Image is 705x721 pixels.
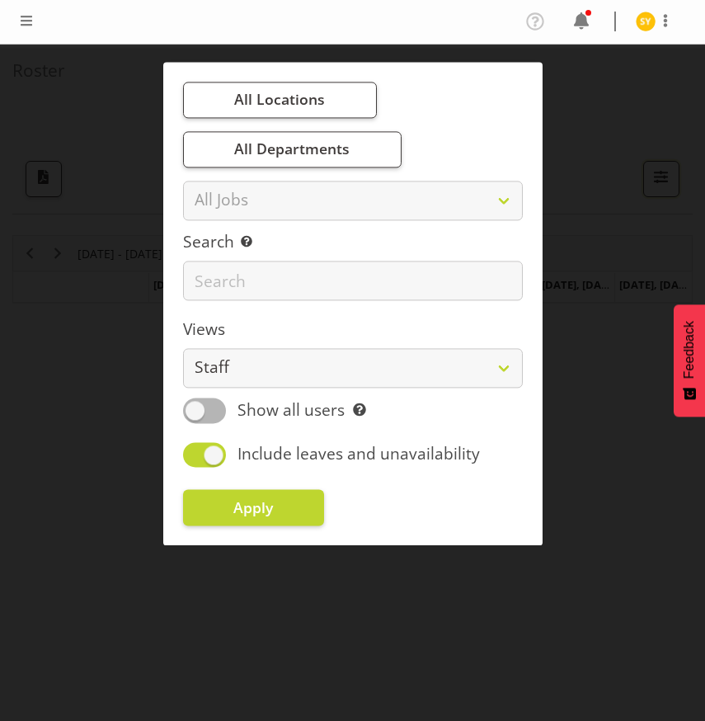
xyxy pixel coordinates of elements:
img: seon-young-belding8911.jpg [636,12,656,31]
span: Apply [233,497,273,517]
button: Feedback - Show survey [674,304,705,417]
span: All Departments [234,139,350,159]
span: Include leaves and unavailability [237,443,480,465]
label: Views [183,318,523,342]
span: All Locations [234,90,325,110]
span: Feedback [682,321,697,379]
input: Search [183,262,523,301]
label: Search [183,231,523,255]
button: Apply [183,489,324,525]
span: Show all users [237,399,345,422]
button: All Departments [183,131,402,167]
button: All Locations [183,82,377,118]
